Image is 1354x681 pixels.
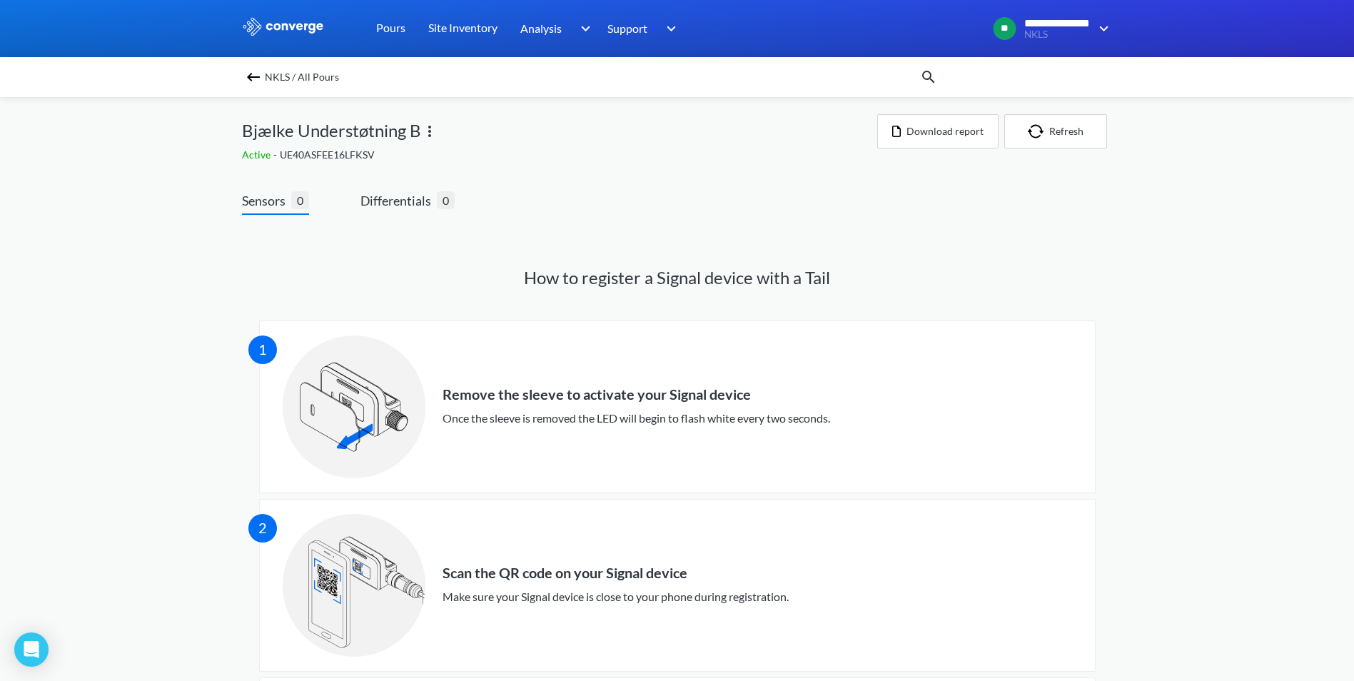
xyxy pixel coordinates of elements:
span: Sensors [242,191,291,211]
img: backspace.svg [245,69,262,86]
h1: How to register a Signal device with a Tail [242,266,1113,289]
span: NKLS [1024,29,1090,40]
img: 2-signal-qr-code-scan@3x.png [283,514,425,657]
button: Download report [877,114,999,148]
img: icon-search.svg [920,69,937,86]
img: downArrow.svg [1090,20,1113,37]
div: 2 [248,514,277,543]
img: downArrow.svg [657,20,680,37]
img: icon-file.svg [892,126,901,137]
span: - [273,148,280,161]
div: 1 [248,336,277,364]
span: NKLS / All Pours [265,67,339,87]
div: Make sure your Signal device is close to your phone during registration. [443,587,789,605]
span: Differentials [360,191,437,211]
img: 1-signal-sleeve-removal-info@3x.png [283,336,425,478]
span: 0 [291,191,309,209]
div: Open Intercom Messenger [14,632,49,667]
span: Analysis [520,19,562,37]
span: Active [242,148,273,161]
span: Bjælke Understøtning B [242,117,421,144]
img: logo_ewhite.svg [242,17,325,36]
div: UE40ASFEE16LFKSV [242,147,877,163]
div: Scan the QR code on your Signal device [443,565,789,582]
img: icon-refresh.svg [1028,124,1049,138]
button: Refresh [1004,114,1107,148]
span: 0 [437,191,455,209]
span: Support [607,19,647,37]
img: more.svg [421,123,438,140]
img: downArrow.svg [571,20,594,37]
div: Remove the sleeve to activate your Signal device [443,386,830,403]
div: Once the sleeve is removed the LED will begin to flash white every two seconds. [443,409,830,427]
